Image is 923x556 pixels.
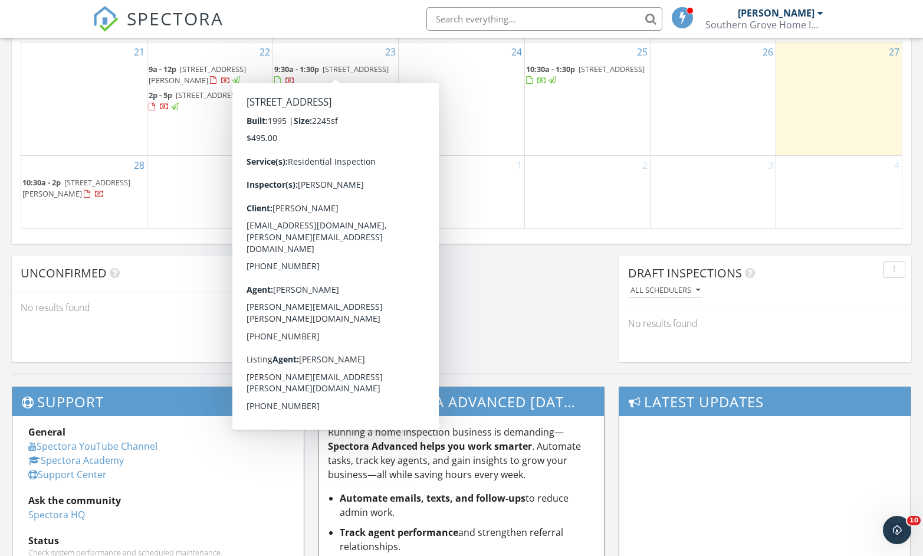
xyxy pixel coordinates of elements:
[635,42,650,61] a: Go to September 25, 2025
[760,42,776,61] a: Go to September 26, 2025
[399,42,524,155] td: Go to September 24, 2025
[776,155,902,228] td: Go to October 4, 2025
[907,516,921,525] span: 10
[257,156,272,175] a: Go to September 29, 2025
[514,156,524,175] a: Go to October 1, 2025
[149,64,246,86] span: [STREET_ADDRESS][PERSON_NAME]
[705,19,823,31] div: Southern Grove Home Inspections
[273,42,399,155] td: Go to September 23, 2025
[526,63,649,88] a: 10:30a - 1:30p [STREET_ADDRESS]
[628,283,702,299] button: All schedulers
[524,42,650,155] td: Go to September 25, 2025
[28,426,65,439] strong: General
[22,176,146,201] a: 10:30a - 2p [STREET_ADDRESS][PERSON_NAME]
[149,89,271,114] a: 2p - 5p [STREET_ADDRESS]
[93,16,224,41] a: SPECTORA
[524,155,650,228] td: Go to October 2, 2025
[426,7,662,31] input: Search everything...
[328,440,532,453] strong: Spectora Advanced helps you work smarter
[383,42,398,61] a: Go to September 23, 2025
[149,90,242,112] a: 2p - 5p [STREET_ADDRESS]
[323,64,389,74] span: [STREET_ADDRESS]
[21,265,107,281] span: Unconfirmed
[28,440,157,453] a: Spectora YouTube Channel
[147,155,272,228] td: Go to September 29, 2025
[28,493,288,508] div: Ask the community
[509,42,524,61] a: Go to September 24, 2025
[640,156,650,175] a: Go to October 2, 2025
[21,155,147,228] td: Go to September 28, 2025
[22,177,130,199] a: 10:30a - 2p [STREET_ADDRESS][PERSON_NAME]
[12,292,304,323] div: No results found
[526,64,575,74] span: 10:30a - 1:30p
[883,516,911,544] iframe: Intercom live chat
[383,156,398,175] a: Go to September 30, 2025
[132,156,147,175] a: Go to September 28, 2025
[776,42,902,155] td: Go to September 27, 2025
[149,64,246,86] a: 9a - 12p [STREET_ADDRESS][PERSON_NAME]
[319,387,603,416] h3: Try spectora advanced [DATE]
[132,42,147,61] a: Go to September 21, 2025
[619,308,911,339] div: No results found
[628,265,742,281] span: Draft Inspections
[630,286,700,295] div: All schedulers
[22,177,61,188] span: 10:30a - 2p
[127,6,224,31] span: SPECTORA
[28,534,288,548] div: Status
[273,155,399,228] td: Go to September 30, 2025
[526,64,645,86] a: 10:30a - 1:30p [STREET_ADDRESS]
[340,526,458,539] strong: Track agent performance
[892,156,902,175] a: Go to October 4, 2025
[176,90,242,100] span: [STREET_ADDRESS]
[650,42,776,155] td: Go to September 26, 2025
[147,42,272,155] td: Go to September 22, 2025
[619,387,911,416] h3: Latest Updates
[340,491,594,519] li: to reduce admin work.
[93,6,119,32] img: The Best Home Inspection Software - Spectora
[340,492,525,505] strong: Automate emails, texts, and follow-ups
[340,525,594,554] li: and strengthen referral relationships.
[12,387,304,416] h3: Support
[274,64,319,74] span: 9:30a - 1:30p
[274,64,389,86] a: 9:30a - 1:30p [STREET_ADDRESS]
[738,7,814,19] div: [PERSON_NAME]
[28,454,124,467] a: Spectora Academy
[274,63,397,88] a: 9:30a - 1:30p [STREET_ADDRESS]
[766,156,776,175] a: Go to October 3, 2025
[399,155,524,228] td: Go to October 1, 2025
[28,508,85,521] a: Spectora HQ
[28,468,107,481] a: Support Center
[149,63,271,88] a: 9a - 12p [STREET_ADDRESS][PERSON_NAME]
[886,42,902,61] a: Go to September 27, 2025
[21,42,147,155] td: Go to September 21, 2025
[149,64,176,74] span: 9a - 12p
[650,155,776,228] td: Go to October 3, 2025
[579,64,645,74] span: [STREET_ADDRESS]
[22,177,130,199] span: [STREET_ADDRESS][PERSON_NAME]
[257,42,272,61] a: Go to September 22, 2025
[149,90,172,100] span: 2p - 5p
[328,425,594,482] p: Running a home inspection business is demanding— . Automate tasks, track key agents, and gain ins...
